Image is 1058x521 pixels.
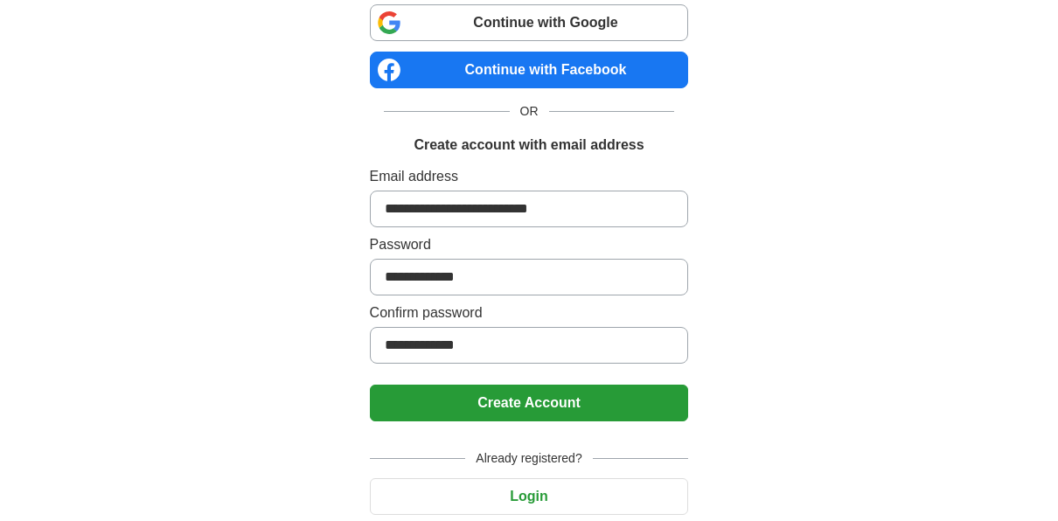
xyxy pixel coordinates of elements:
[370,52,689,88] a: Continue with Facebook
[370,302,689,323] label: Confirm password
[370,4,689,41] a: Continue with Google
[370,478,689,515] button: Login
[414,135,644,156] h1: Create account with email address
[370,234,689,255] label: Password
[465,449,592,468] span: Already registered?
[370,166,689,187] label: Email address
[510,102,549,121] span: OR
[370,489,689,504] a: Login
[370,385,689,421] button: Create Account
